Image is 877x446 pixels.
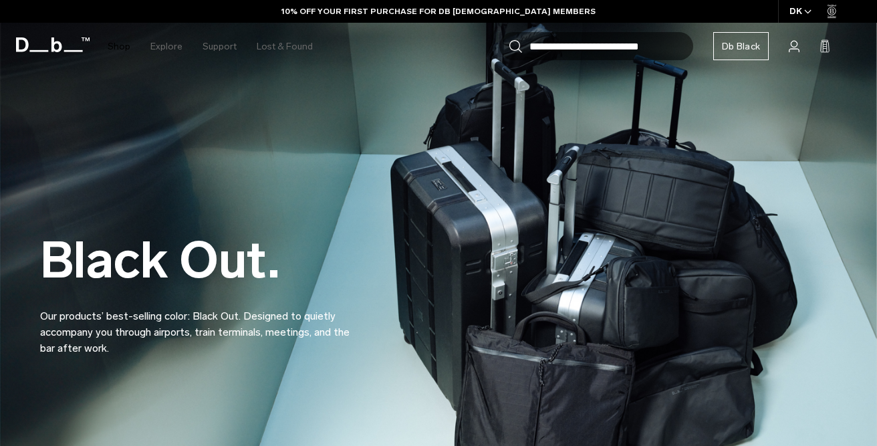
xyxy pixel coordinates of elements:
nav: Main Navigation [98,23,323,70]
a: Support [203,23,237,70]
a: Explore [150,23,182,70]
h2: Black Out. [40,235,361,286]
a: Shop [108,23,130,70]
a: Db Black [713,32,769,60]
p: Our products’ best-selling color: Black Out. Designed to quietly accompany you through airports, ... [40,292,361,356]
a: 10% OFF YOUR FIRST PURCHASE FOR DB [DEMOGRAPHIC_DATA] MEMBERS [281,5,596,17]
a: Lost & Found [257,23,313,70]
